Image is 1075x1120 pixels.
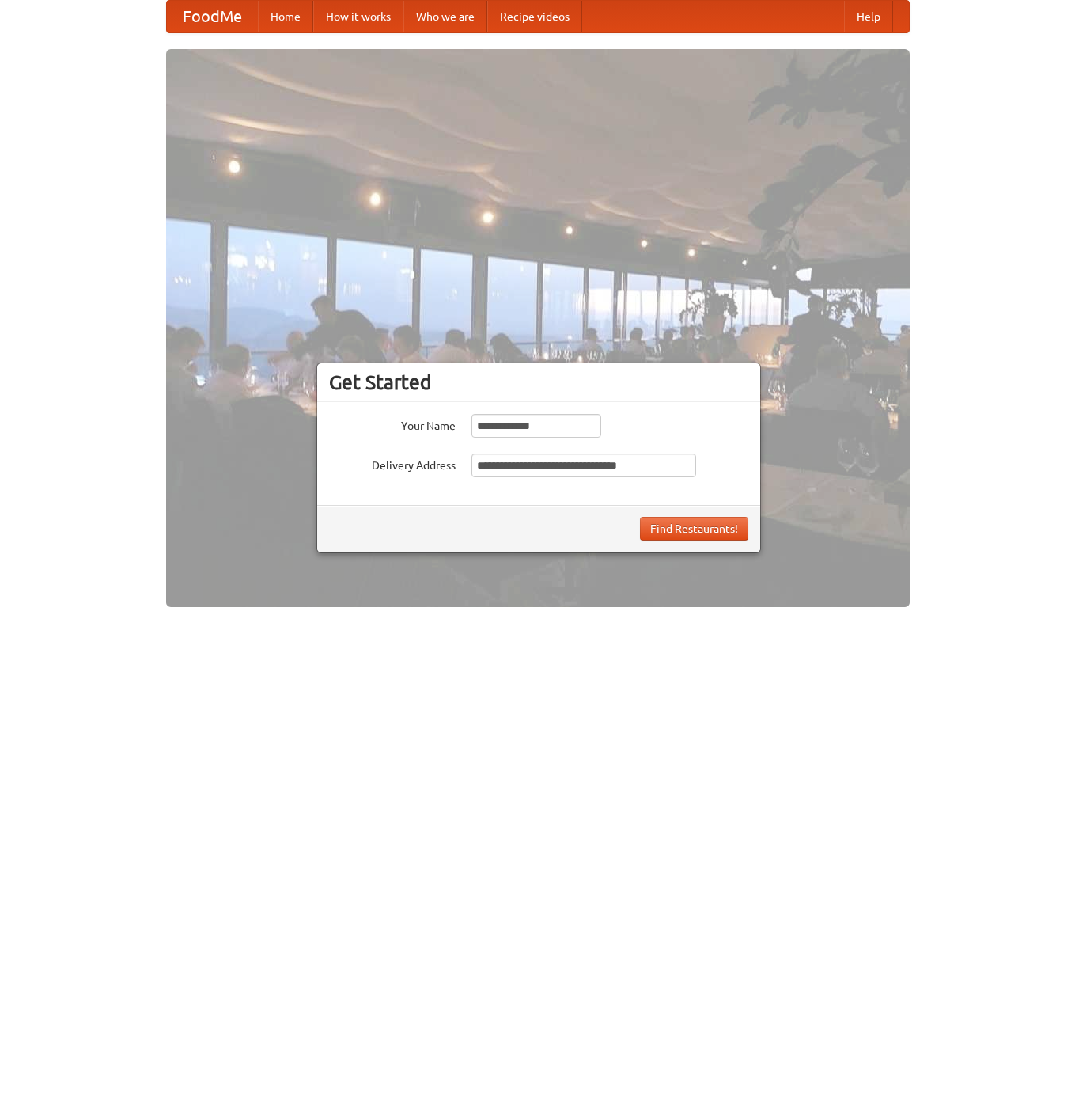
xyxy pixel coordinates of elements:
a: FoodMe [167,1,258,32]
button: Find Restaurants! [640,517,748,541]
a: Who we are [403,1,487,32]
a: Home [258,1,313,32]
h3: Get Started [329,370,748,394]
a: How it works [313,1,403,32]
a: Recipe videos [487,1,582,32]
a: Help [844,1,893,32]
label: Delivery Address [329,454,456,473]
label: Your Name [329,414,456,434]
